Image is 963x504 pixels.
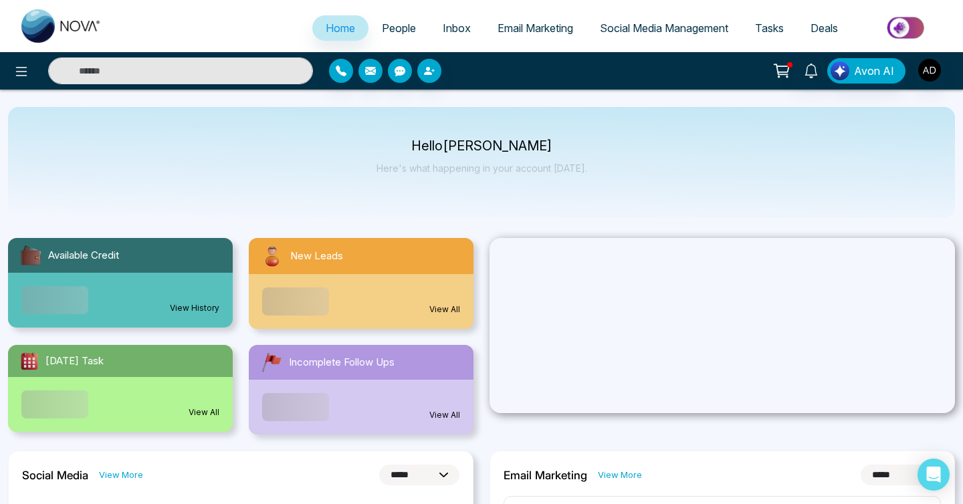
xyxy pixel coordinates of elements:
[811,21,838,35] span: Deals
[48,248,119,263] span: Available Credit
[858,13,955,43] img: Market-place.gif
[854,63,894,79] span: Avon AI
[259,350,284,374] img: followUps.svg
[19,243,43,267] img: availableCredit.svg
[241,345,481,434] a: Incomplete Follow UpsView All
[429,15,484,41] a: Inbox
[312,15,368,41] a: Home
[241,238,481,329] a: New LeadsView All
[484,15,586,41] a: Email Marketing
[326,21,355,35] span: Home
[368,15,429,41] a: People
[377,162,587,174] p: Here's what happening in your account [DATE].
[382,21,416,35] span: People
[429,409,460,421] a: View All
[259,243,285,269] img: newLeads.svg
[586,15,742,41] a: Social Media Management
[429,303,460,316] a: View All
[827,58,905,84] button: Avon AI
[504,469,587,482] h2: Email Marketing
[19,350,40,372] img: todayTask.svg
[290,249,343,264] span: New Leads
[797,15,851,41] a: Deals
[21,9,102,43] img: Nova CRM Logo
[831,61,849,80] img: Lead Flow
[289,355,395,370] span: Incomplete Follow Ups
[45,354,104,369] span: [DATE] Task
[99,469,143,481] a: View More
[600,21,728,35] span: Social Media Management
[498,21,573,35] span: Email Marketing
[170,302,219,314] a: View History
[377,140,587,152] p: Hello [PERSON_NAME]
[918,459,950,491] div: Open Intercom Messenger
[755,21,784,35] span: Tasks
[443,21,471,35] span: Inbox
[598,469,642,481] a: View More
[918,59,941,82] img: User Avatar
[22,469,88,482] h2: Social Media
[189,406,219,418] a: View All
[742,15,797,41] a: Tasks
